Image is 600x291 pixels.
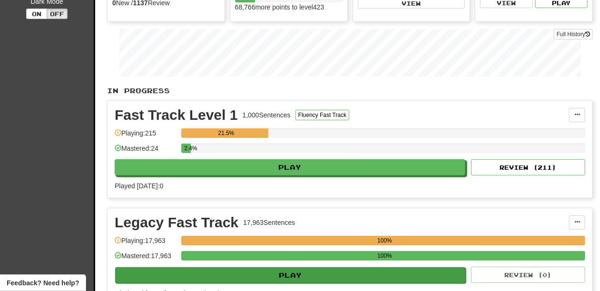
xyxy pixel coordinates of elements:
div: Mastered: 24 [115,144,177,159]
div: Legacy Fast Track [115,215,238,230]
div: 68,766 more points to level 423 [235,2,343,12]
button: Review (0) [471,267,585,283]
div: Fast Track Level 1 [115,108,238,122]
div: 1,000 Sentences [243,110,291,120]
button: Play [115,159,465,175]
div: Playing: 215 [115,128,177,144]
button: Off [47,9,68,19]
a: Full History [554,29,593,39]
span: Open feedback widget [7,278,79,288]
div: Mastered: 17,963 [115,251,177,267]
div: Playing: 17,963 [115,236,177,252]
button: Play [115,267,466,283]
button: On [26,9,47,19]
span: Played [DATE]: 0 [115,182,163,190]
div: 100% [184,251,585,261]
div: 100% [184,236,585,245]
button: Review (211) [471,159,585,175]
div: 17,963 Sentences [243,218,295,227]
p: In Progress [107,86,593,96]
button: Fluency Fast Track [295,110,349,120]
div: 2.4% [184,144,191,153]
div: 21.5% [184,128,268,138]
